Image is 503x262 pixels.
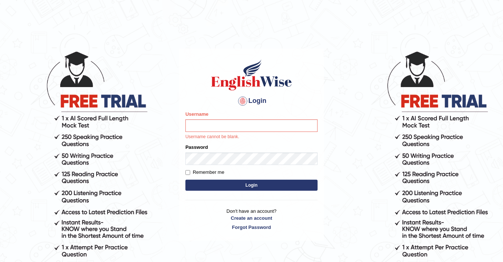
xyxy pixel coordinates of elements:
p: Username cannot be blank. [185,134,318,140]
label: Password [185,144,208,151]
button: Login [185,180,318,191]
input: Remember me [185,170,190,175]
label: Username [185,111,209,118]
a: Create an account [185,215,318,222]
img: Logo of English Wise sign in for intelligent practice with AI [210,58,293,91]
a: Forgot Password [185,224,318,231]
p: Don't have an account? [185,208,318,230]
h4: Login [185,95,318,107]
label: Remember me [185,169,224,176]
